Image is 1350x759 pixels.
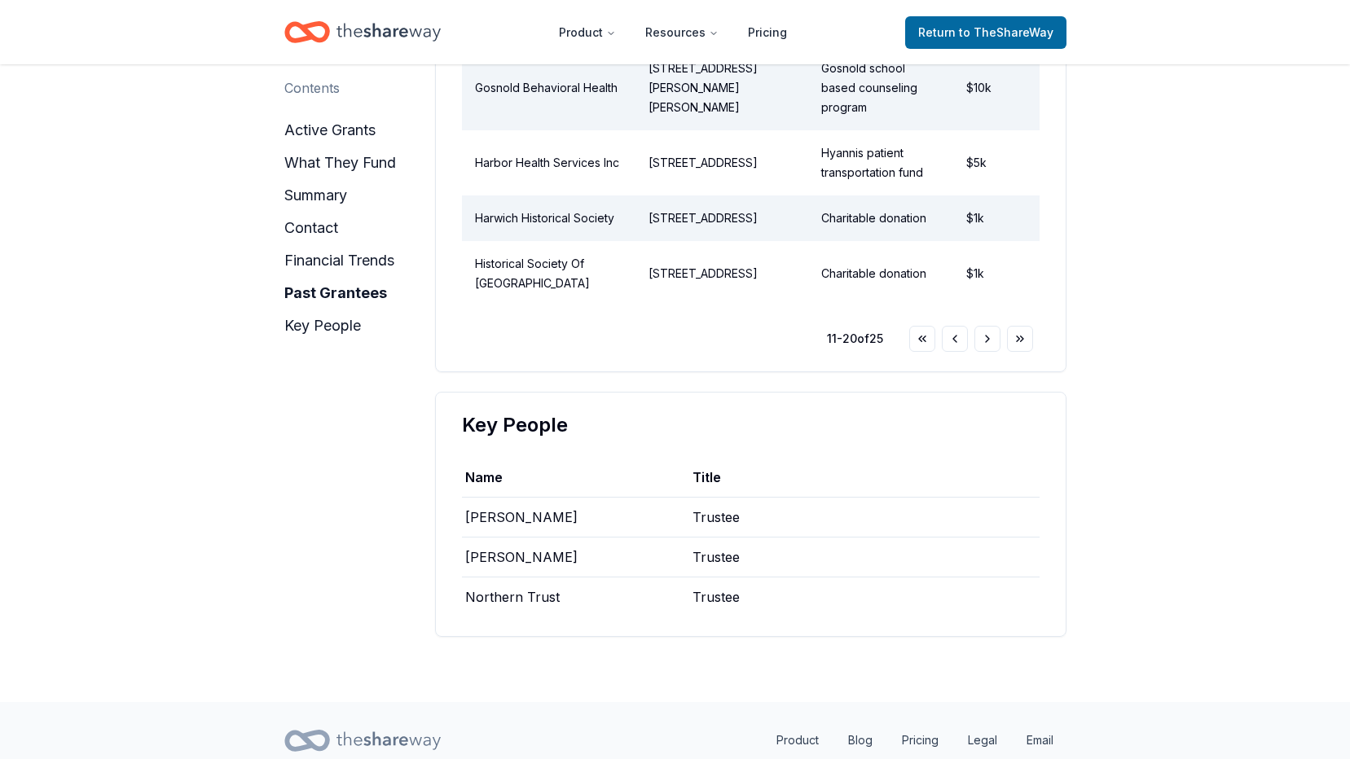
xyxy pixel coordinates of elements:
td: $5k [953,130,1039,195]
td: $1k [953,195,1039,241]
span: to TheShareWay [959,25,1053,39]
td: [STREET_ADDRESS][PERSON_NAME][PERSON_NAME] [635,46,808,130]
a: Legal [955,724,1010,757]
a: Returnto TheShareWay [905,16,1066,49]
a: Blog [835,724,886,757]
td: Harbor Health Services Inc [462,130,635,195]
div: Northern Trust [462,577,693,616]
td: Gosnold Behavioral Health [462,46,635,130]
div: Title [693,458,1039,497]
a: Pricing [735,16,800,49]
td: Historical Society Of [GEOGRAPHIC_DATA] [462,241,635,306]
button: past grantees [284,280,387,306]
td: Gosnold school based counseling program [808,46,953,130]
td: $1k [953,241,1039,306]
td: Hyannis patient transportation fund [808,130,953,195]
div: [PERSON_NAME] [462,537,693,577]
div: [PERSON_NAME] [462,498,693,537]
button: active grants [284,117,376,143]
td: Charitable donation [808,241,953,306]
button: financial trends [284,248,394,274]
nav: Main [546,13,800,51]
td: [STREET_ADDRESS] [635,195,808,241]
a: Product [763,724,832,757]
td: $10k [953,46,1039,130]
button: Product [546,16,629,49]
div: 11 - 20 of 25 [827,329,883,349]
td: Charitable donation [808,195,953,241]
button: contact [284,215,338,241]
td: Harwich Historical Society [462,195,635,241]
div: Contents [284,78,340,98]
button: Resources [632,16,732,49]
div: Key People [462,412,1040,438]
button: summary [284,182,347,208]
div: Trustee [693,537,1039,577]
div: Trustee [693,498,1039,537]
div: Trustee [693,577,1039,616]
div: Name [462,458,693,497]
button: what they fund [284,150,396,176]
td: [STREET_ADDRESS] [635,241,808,306]
span: Return [918,23,1053,42]
a: Home [284,13,441,51]
a: Email [1014,724,1066,757]
td: [STREET_ADDRESS] [635,130,808,195]
a: Pricing [889,724,952,757]
nav: quick links [763,724,1066,757]
button: key people [284,313,361,339]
